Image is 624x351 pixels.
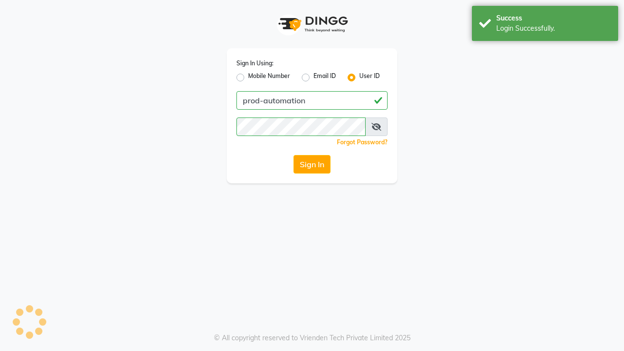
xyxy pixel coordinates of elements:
[236,59,273,68] label: Sign In Using:
[248,72,290,83] label: Mobile Number
[359,72,380,83] label: User ID
[496,23,611,34] div: Login Successfully.
[337,138,388,146] a: Forgot Password?
[293,155,331,174] button: Sign In
[236,117,366,136] input: Username
[236,91,388,110] input: Username
[313,72,336,83] label: Email ID
[496,13,611,23] div: Success
[273,10,351,39] img: logo1.svg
